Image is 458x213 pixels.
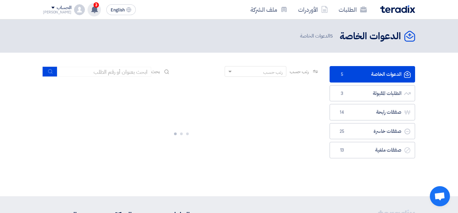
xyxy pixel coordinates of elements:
[330,66,415,83] a: الدعوات الخاصة5
[338,90,346,97] span: 3
[430,186,450,206] div: Open chat
[43,10,71,14] div: [PERSON_NAME]
[330,142,415,158] a: صفقات ملغية13
[333,2,372,17] a: الطلبات
[106,4,136,15] button: English
[330,85,415,102] a: الطلبات المقبولة3
[245,2,293,17] a: ملف الشركة
[330,32,333,40] span: 5
[111,8,125,12] span: English
[263,69,283,76] div: رتب حسب
[330,104,415,120] a: صفقات رابحة14
[380,5,415,13] img: Teradix logo
[293,2,333,17] a: الأوردرات
[338,109,346,116] span: 14
[340,30,401,43] h2: الدعوات الخاصة
[338,147,346,154] span: 13
[300,32,334,40] span: الدعوات الخاصة
[338,71,346,78] span: 5
[57,5,71,11] div: الحساب
[94,2,99,8] span: 3
[330,123,415,140] a: صفقات خاسرة25
[151,68,160,75] span: بحث
[57,67,151,77] input: ابحث بعنوان أو رقم الطلب
[290,68,309,75] span: رتب حسب
[74,4,85,15] img: profile_test.png
[338,128,346,135] span: 25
